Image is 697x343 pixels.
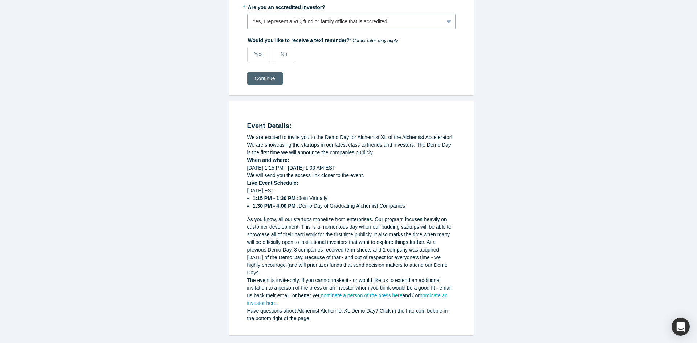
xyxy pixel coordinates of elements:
em: * Carrier rates may apply [350,38,398,43]
strong: When and where: [247,157,289,163]
a: nominate a person of the press here [321,293,403,298]
div: We are excited to invite you to the Demo Day for Alchemist XL of the Alchemist Accelerator! [247,134,456,141]
div: [DATE] EST [247,187,456,210]
div: Have questions about Alchemist Alchemist XL Demo Day? Click in the Intercom bubble in the bottom ... [247,307,456,322]
strong: Event Details: [247,122,292,130]
div: The event is invite-only. If you cannot make it - or would like us to extend an additional invita... [247,277,456,307]
div: As you know, all our startups monetize from enterprises. Our program focuses heavily on customer ... [247,216,456,277]
strong: 1:30 PM - 4:00 PM : [253,203,299,209]
div: We will send you the access link closer to the event. [247,172,456,179]
button: Continue [247,72,283,85]
div: [DATE] 1:15 PM - [DATE] 1:00 AM EST [247,164,456,172]
label: Would you like to receive a text reminder? [247,34,456,44]
li: Join Virtually [253,195,456,202]
strong: Live Event Schedule: [247,180,298,186]
li: Demo Day of Graduating Alchemist Companies [253,202,456,210]
div: Yes, I represent a VC, fund or family office that is accredited [253,18,438,25]
strong: 1:15 PM - 1:30 PM : [253,195,299,201]
label: Are you an accredited investor? [247,1,456,11]
div: We are showcasing the startups in our latest class to friends and investors. The Demo Day is the ... [247,141,456,156]
span: No [281,51,287,57]
span: Yes [254,51,263,57]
